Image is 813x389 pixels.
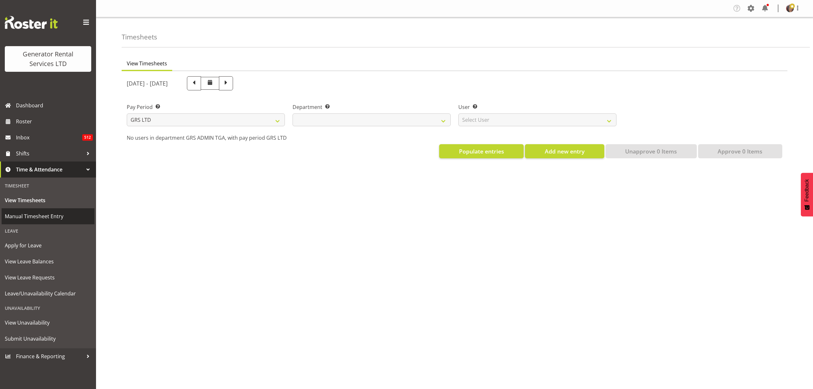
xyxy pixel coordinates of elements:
[439,144,524,158] button: Populate entries
[5,211,91,221] span: Manual Timesheet Entry
[606,144,697,158] button: Unapprove 0 Items
[16,165,83,174] span: Time & Attendance
[2,269,94,286] a: View Leave Requests
[16,117,93,126] span: Roster
[2,237,94,253] a: Apply for Leave
[2,286,94,302] a: Leave/Unavailability Calendar
[127,134,782,142] p: No users in department GRS ADMIN TGA, with pay period GRS LTD
[5,273,91,282] span: View Leave Requests
[698,144,782,158] button: Approve 0 Items
[5,289,91,298] span: Leave/Unavailability Calendar
[2,302,94,315] div: Unavailability
[11,49,85,69] div: Generator Rental Services LTD
[801,173,813,216] button: Feedback - Show survey
[16,133,82,142] span: Inbox
[122,33,157,41] h4: Timesheets
[2,208,94,224] a: Manual Timesheet Entry
[458,103,616,111] label: User
[5,257,91,266] span: View Leave Balances
[16,149,83,158] span: Shifts
[2,179,94,192] div: Timesheet
[5,195,91,205] span: View Timesheets
[293,103,451,111] label: Department
[127,103,285,111] label: Pay Period
[459,147,504,155] span: Populate entries
[5,318,91,327] span: View Unavailability
[16,101,93,110] span: Dashboard
[786,4,794,12] img: katherine-lothianc04ae7ec56208e078627d80ad3866cf0.png
[127,60,167,67] span: View Timesheets
[16,352,83,361] span: Finance & Reporting
[5,241,91,250] span: Apply for Leave
[545,147,584,155] span: Add new entry
[525,144,604,158] button: Add new entry
[82,134,93,141] span: 512
[5,16,58,29] img: Rosterit website logo
[718,147,762,155] span: Approve 0 Items
[2,192,94,208] a: View Timesheets
[127,80,168,87] h5: [DATE] - [DATE]
[2,331,94,347] a: Submit Unavailability
[2,315,94,331] a: View Unavailability
[625,147,677,155] span: Unapprove 0 Items
[804,179,810,202] span: Feedback
[2,224,94,237] div: Leave
[5,334,91,343] span: Submit Unavailability
[2,253,94,269] a: View Leave Balances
